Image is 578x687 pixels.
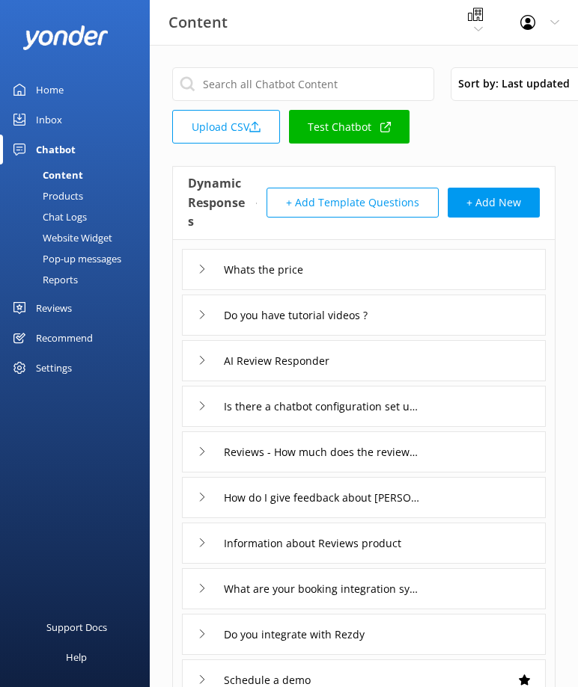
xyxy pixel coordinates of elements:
[9,206,87,227] div: Chat Logs
[36,293,72,323] div: Reviews
[188,174,246,232] h4: Dynamic Responses
[448,188,540,218] button: + Add New
[36,75,64,105] div: Home
[9,269,78,290] div: Reports
[36,353,72,383] div: Settings
[9,206,150,227] a: Chat Logs
[36,105,62,135] div: Inbox
[9,248,121,269] div: Pop-up messages
[36,135,76,164] div: Chatbot
[9,227,150,248] a: Website Widget
[9,185,150,206] a: Products
[172,67,434,101] input: Search all Chatbot Content
[9,185,83,206] div: Products
[36,323,93,353] div: Recommend
[46,612,107,642] div: Support Docs
[66,642,87,672] div: Help
[9,164,150,185] a: Content
[172,110,280,144] a: Upload CSV
[9,227,112,248] div: Website Widget
[168,10,228,34] h3: Content
[267,188,439,218] button: + Add Template Questions
[9,248,150,269] a: Pop-up messages
[22,25,109,50] img: yonder-white-logo.png
[9,164,83,185] div: Content
[9,269,150,290] a: Reports
[289,110,410,144] a: Test Chatbot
